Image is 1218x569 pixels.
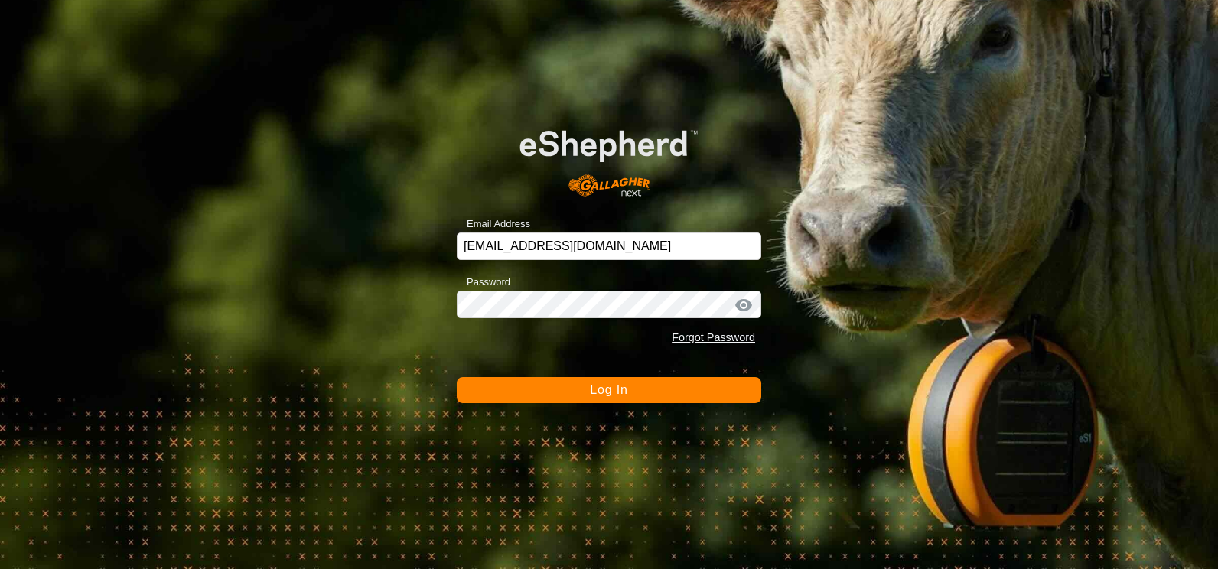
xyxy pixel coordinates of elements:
span: Log In [590,383,627,396]
label: Email Address [457,216,530,232]
label: Password [457,275,510,290]
a: Forgot Password [672,331,755,343]
button: Log In [457,377,761,403]
input: Email Address [457,232,761,260]
img: E-shepherd Logo [487,105,731,209]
